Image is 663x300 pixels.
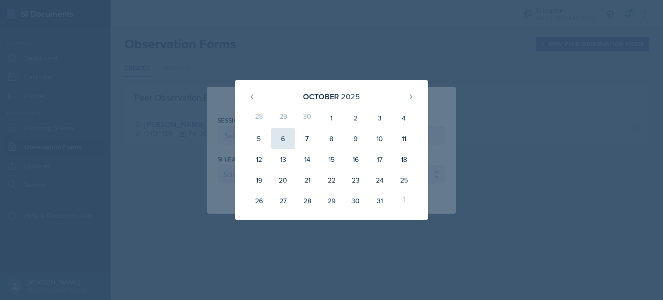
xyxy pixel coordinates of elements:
div: October [303,91,339,102]
div: 28 [295,190,319,211]
div: 2025 [341,91,360,102]
div: 4 [392,107,416,128]
div: 2 [344,107,368,128]
div: 9 [344,128,368,149]
div: 23 [344,170,368,190]
div: 30 [344,190,368,211]
div: 27 [271,190,295,211]
div: 31 [368,190,392,211]
div: 10 [368,128,392,149]
div: 18 [392,149,416,170]
div: 28 [247,107,271,128]
div: 29 [319,190,344,211]
div: 29 [271,107,295,128]
div: 25 [392,170,416,190]
div: 20 [271,170,295,190]
div: 8 [319,128,344,149]
div: 3 [368,107,392,128]
div: 6 [271,128,295,149]
div: 21 [295,170,319,190]
div: 16 [344,149,368,170]
div: 5 [247,128,271,149]
div: 30 [295,107,319,128]
div: 13 [271,149,295,170]
div: 22 [319,170,344,190]
div: 7 [295,128,319,149]
div: 26 [247,190,271,211]
div: 12 [247,149,271,170]
div: 11 [392,128,416,149]
div: 1 [319,107,344,128]
div: 17 [368,149,392,170]
div: 24 [368,170,392,190]
div: 14 [295,149,319,170]
div: 19 [247,170,271,190]
div: 15 [319,149,344,170]
div: 1 [392,190,416,211]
